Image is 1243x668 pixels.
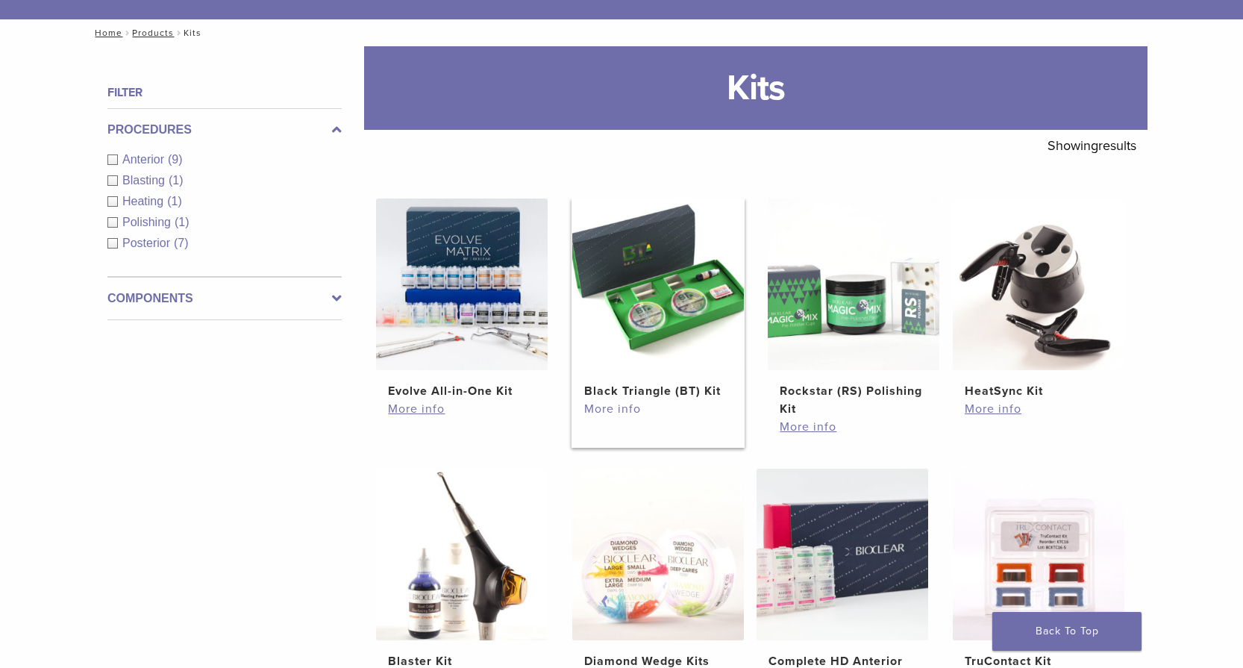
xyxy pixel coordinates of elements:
span: / [122,29,132,37]
h4: Filter [107,84,342,102]
nav: Kits [84,19,1159,46]
a: More info [584,400,732,418]
span: (1) [175,216,190,228]
h2: Evolve All-in-One Kit [388,382,536,400]
span: Polishing [122,216,175,228]
a: Products [132,28,174,38]
img: Complete HD Anterior Kit [757,469,928,640]
span: Posterior [122,237,174,249]
h2: Rockstar (RS) Polishing Kit [780,382,927,418]
img: Blaster Kit [376,469,548,640]
span: (1) [167,195,182,207]
img: Diamond Wedge Kits [572,469,744,640]
a: More info [965,400,1112,418]
img: Evolve All-in-One Kit [376,199,548,370]
img: HeatSync Kit [953,199,1124,370]
a: HeatSync KitHeatSync Kit [952,199,1126,400]
a: More info [780,418,927,436]
a: Evolve All-in-One KitEvolve All-in-One Kit [375,199,549,400]
span: Anterior [122,153,168,166]
span: Heating [122,195,167,207]
a: Rockstar (RS) Polishing KitRockstar (RS) Polishing Kit [767,199,941,418]
img: Rockstar (RS) Polishing Kit [768,199,939,370]
a: Home [90,28,122,38]
label: Components [107,290,342,308]
span: Blasting [122,174,169,187]
span: / [174,29,184,37]
h2: HeatSync Kit [965,382,1112,400]
a: Black Triangle (BT) KitBlack Triangle (BT) Kit [572,199,745,400]
span: (1) [169,174,184,187]
h1: Kits [364,46,1147,130]
a: More info [388,400,536,418]
a: Back To Top [992,612,1142,651]
img: Black Triangle (BT) Kit [572,199,744,370]
span: (9) [168,153,183,166]
img: TruContact Kit [953,469,1124,640]
p: Showing results [1048,130,1136,161]
span: (7) [174,237,189,249]
h2: Black Triangle (BT) Kit [584,382,732,400]
label: Procedures [107,121,342,139]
